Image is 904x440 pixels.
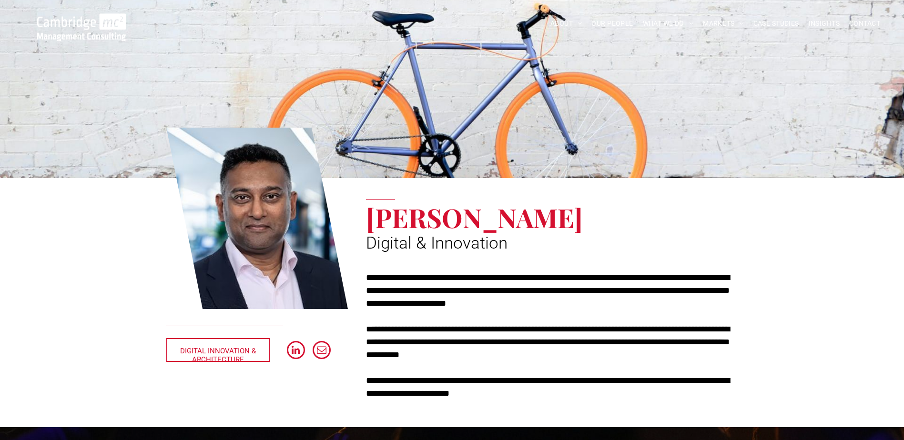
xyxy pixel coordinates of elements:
[166,126,348,311] a: Rachi Weerasinghe | Digital & Innovation | Cambridge Management Consulting
[587,16,638,31] a: OUR PEOPLE
[804,16,844,31] a: INSIGHTS
[37,15,126,25] a: Your Business Transformed | Cambridge Management Consulting
[166,338,270,362] a: DIGITAL INNOVATION & ARCHITECTURE
[638,16,699,31] a: WHAT WE DO
[366,233,508,253] span: Digital & Innovation
[844,16,885,31] a: CONTACT
[366,200,583,235] span: [PERSON_NAME]
[749,16,804,31] a: CASE STUDIES
[698,16,748,31] a: MARKETS
[168,339,268,371] span: DIGITAL INNOVATION & ARCHITECTURE
[313,341,331,361] a: email
[546,16,587,31] a: ABOUT
[37,13,126,41] img: Go to Homepage
[287,341,305,361] a: linkedin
